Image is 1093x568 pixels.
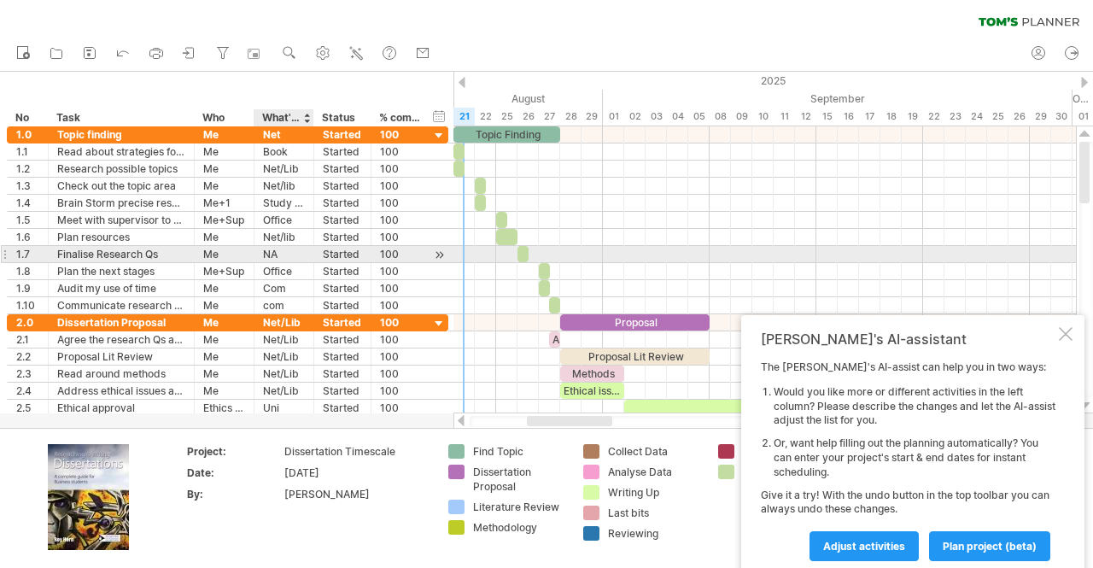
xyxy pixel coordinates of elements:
[203,297,245,313] div: Me
[57,212,185,228] div: Meet with supervisor to run Res Qs
[380,212,421,228] div: 100
[57,195,185,211] div: Brain Storm precise research Qs
[16,331,39,348] div: 2.1
[263,263,305,279] div: Office
[323,383,362,399] div: Started
[16,263,39,279] div: 1.8
[608,444,701,459] div: Collect Data
[203,212,245,228] div: Me+Sup
[57,229,185,245] div: Plan resources
[774,436,1055,479] li: Or, want help filling out the planning automatically? You can enter your project's start & end da...
[16,178,39,194] div: 1.3
[323,161,362,177] div: Started
[57,178,185,194] div: Check out the topic area
[560,383,624,399] div: Ethical issues
[48,444,129,550] img: ae64b563-e3e0-416d-90a8-e32b171956a1.jpg
[263,143,305,160] div: Book
[262,109,304,126] div: What's needed
[731,108,752,126] div: Tuesday, 9 September 2025
[57,263,185,279] div: Plan the next stages
[16,212,39,228] div: 1.5
[929,531,1050,561] a: plan project (beta)
[323,246,362,262] div: Started
[187,487,281,501] div: By:
[380,331,421,348] div: 100
[323,331,362,348] div: Started
[203,331,245,348] div: Me
[16,366,39,382] div: 2.3
[795,108,816,126] div: Friday, 12 September 2025
[203,348,245,365] div: Me
[57,314,185,331] div: Dissertation Proposal
[431,246,447,264] div: scroll to activity
[380,366,421,382] div: 100
[57,161,185,177] div: Research possible topics
[57,143,185,160] div: Read about strategies for finding a topic
[560,366,624,382] div: Methods
[1030,108,1051,126] div: Monday, 29 September 2025
[539,108,560,126] div: Wednesday, 27 August 2025
[944,108,966,126] div: Tuesday, 23 September 2025
[473,500,566,514] div: Literature Review
[203,246,245,262] div: Me
[323,314,362,331] div: Started
[323,400,362,416] div: Started
[603,108,624,126] div: Monday, 1 September 2025
[203,314,245,331] div: Me
[16,161,39,177] div: 1.2
[380,126,421,143] div: 100
[608,526,701,541] div: Reviewing
[380,314,421,331] div: 100
[323,212,362,228] div: Started
[263,297,305,313] div: com
[263,246,305,262] div: NA
[15,109,38,126] div: No
[1051,108,1073,126] div: Tuesday, 30 September 2025
[380,178,421,194] div: 100
[323,348,362,365] div: Started
[263,178,305,194] div: Net/lib
[380,161,421,177] div: 100
[943,540,1037,553] span: plan project (beta)
[263,195,305,211] div: Study Room
[57,331,185,348] div: Agree the research Qs and scope
[203,195,245,211] div: Me+1
[16,348,39,365] div: 2.2
[810,531,919,561] a: Adjust activities
[57,400,185,416] div: Ethical approval
[284,466,428,480] div: [DATE]
[323,297,362,313] div: Started
[823,540,905,553] span: Adjust activities
[667,108,688,126] div: Thursday, 4 September 2025
[263,280,305,296] div: Com
[56,109,184,126] div: Task
[752,108,774,126] div: Wednesday, 10 September 2025
[473,520,566,535] div: Methodology
[774,385,1055,428] li: Would you like more or different activities in the left column? Please describe the changes and l...
[57,348,185,365] div: Proposal Lit Review
[902,108,923,126] div: Friday, 19 September 2025
[859,108,880,126] div: Wednesday, 17 September 2025
[16,229,39,245] div: 1.6
[761,331,1055,348] div: [PERSON_NAME]'s AI-assistant
[203,161,245,177] div: Me
[560,314,710,331] div: Proposal
[323,195,362,211] div: Started
[380,229,421,245] div: 100
[646,108,667,126] div: Wednesday, 3 September 2025
[380,348,421,365] div: 100
[496,108,517,126] div: Monday, 25 August 2025
[203,400,245,416] div: Ethics Comm
[203,263,245,279] div: Me+Sup
[987,108,1008,126] div: Thursday, 25 September 2025
[263,331,305,348] div: Net/Lib
[473,465,566,494] div: Dissertation Proposal
[453,108,475,126] div: Thursday, 21 August 2025
[57,366,185,382] div: Read around methods
[263,366,305,382] div: Net/Lib
[16,195,39,211] div: 1.4
[880,108,902,126] div: Thursday, 18 September 2025
[761,360,1055,560] div: The [PERSON_NAME]'s AI-assist can help you in two ways: Give it a try! With the undo button in th...
[608,506,701,520] div: Last bits
[838,108,859,126] div: Tuesday, 16 September 2025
